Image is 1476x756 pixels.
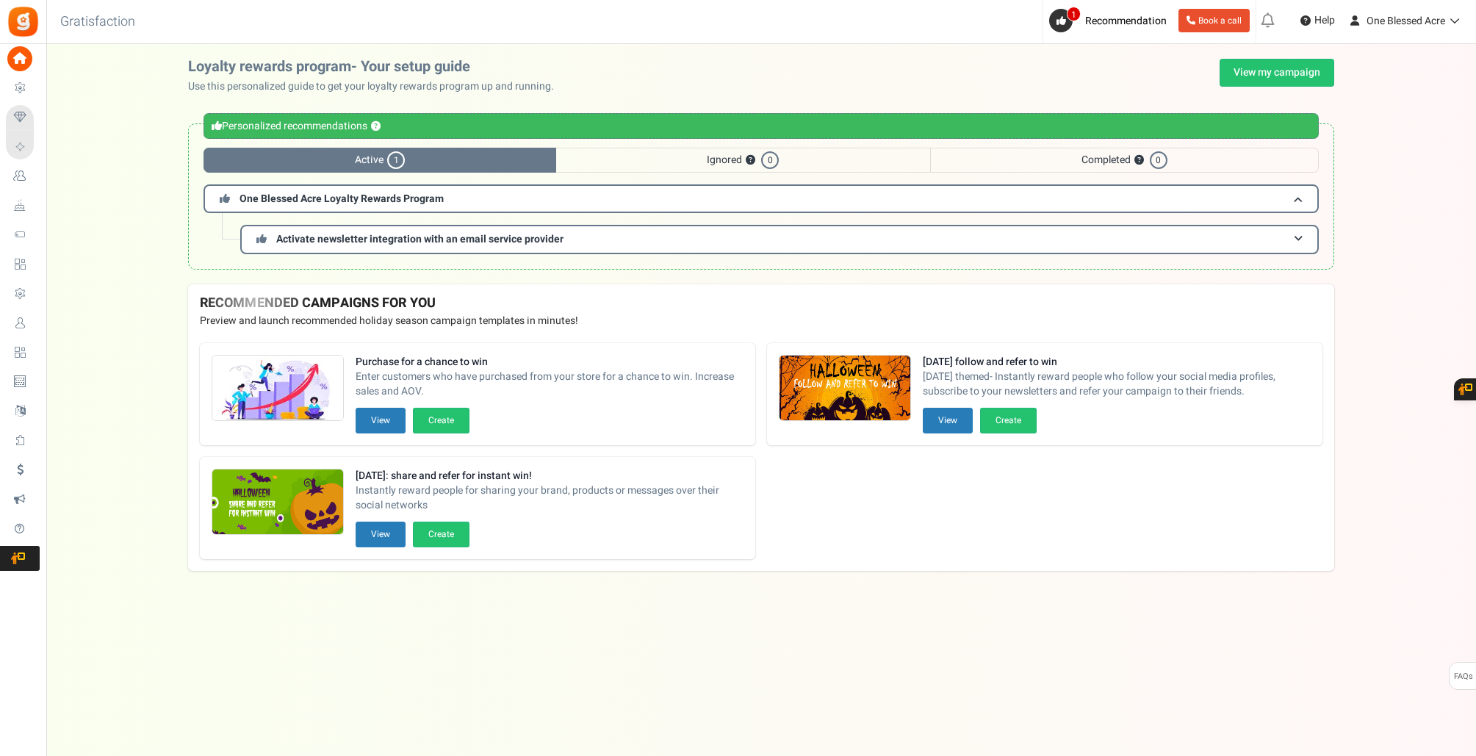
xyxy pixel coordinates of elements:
[356,355,744,370] strong: Purchase for a chance to win
[1220,59,1334,87] a: View my campaign
[356,522,406,547] button: View
[44,7,151,37] h3: Gratisfaction
[556,148,929,173] span: Ignored
[1134,156,1144,165] button: ?
[413,408,469,433] button: Create
[923,370,1311,399] span: [DATE] themed- Instantly reward people who follow your social media profiles, subscribe to your n...
[1150,151,1167,169] span: 0
[276,231,564,247] span: Activate newsletter integration with an email service provider
[356,483,744,513] span: Instantly reward people for sharing your brand, products or messages over their social networks
[188,59,566,75] h2: Loyalty rewards program- Your setup guide
[356,370,744,399] span: Enter customers who have purchased from your store for a chance to win. Increase sales and AOV.
[1295,9,1341,32] a: Help
[387,151,405,169] span: 1
[371,122,381,132] button: ?
[1311,13,1335,28] span: Help
[930,148,1319,173] span: Completed
[200,296,1322,311] h4: RECOMMENDED CAMPAIGNS FOR YOU
[923,355,1311,370] strong: [DATE] follow and refer to win
[746,156,755,165] button: ?
[356,408,406,433] button: View
[1367,13,1445,29] span: One Blessed Acre
[923,408,973,433] button: View
[413,522,469,547] button: Create
[7,5,40,38] img: Gratisfaction
[188,79,566,94] p: Use this personalized guide to get your loyalty rewards program up and running.
[240,191,444,206] span: One Blessed Acre Loyalty Rewards Program
[1067,7,1081,21] span: 1
[761,151,779,169] span: 0
[1049,9,1173,32] a: 1 Recommendation
[1178,9,1250,32] a: Book a call
[980,408,1037,433] button: Create
[204,148,556,173] span: Active
[212,356,343,422] img: Recommended Campaigns
[356,469,744,483] strong: [DATE]: share and refer for instant win!
[1085,13,1167,29] span: Recommendation
[1453,663,1473,691] span: FAQs
[780,356,910,422] img: Recommended Campaigns
[200,314,1322,328] p: Preview and launch recommended holiday season campaign templates in minutes!
[204,113,1319,139] div: Personalized recommendations
[212,469,343,536] img: Recommended Campaigns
